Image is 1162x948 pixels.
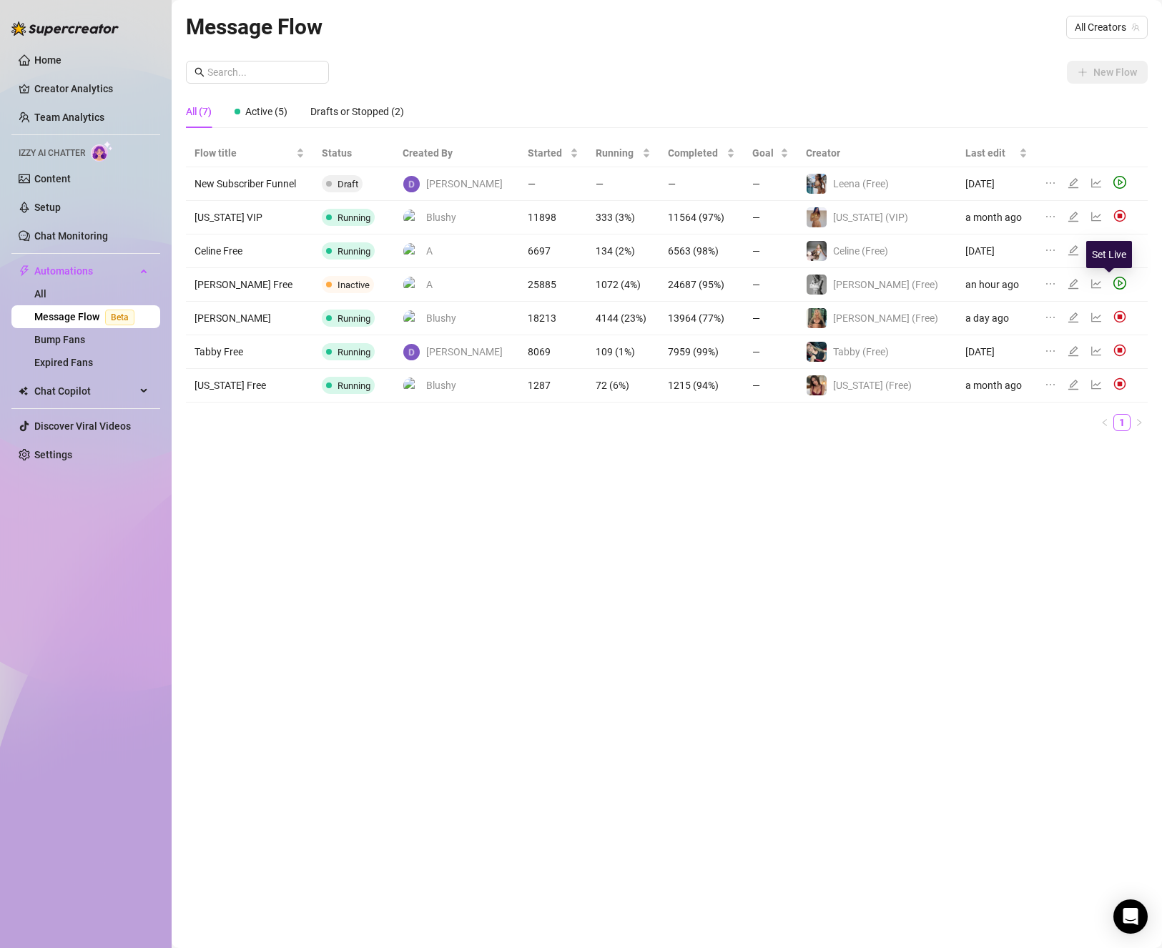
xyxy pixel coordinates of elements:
div: Open Intercom Messenger [1113,899,1148,934]
a: All [34,288,46,300]
span: line-chart [1090,345,1102,357]
img: Blushy [403,377,420,394]
td: 4144 (23%) [587,302,660,335]
img: Georgia (Free) [807,375,827,395]
img: Chat Copilot [19,386,28,396]
div: Set Live [1086,241,1132,268]
span: thunderbolt [19,265,30,277]
img: Georgia (VIP) [807,207,827,227]
img: logo-BBDzfeDw.svg [11,21,119,36]
td: 333 (3%) [587,201,660,234]
td: — [744,369,797,403]
td: 11564 (97%) [659,201,744,234]
td: 11898 [519,201,586,234]
span: Started [528,145,566,161]
span: play-circle [1113,277,1126,290]
span: line-chart [1090,379,1102,390]
a: Chat Monitoring [34,230,108,242]
span: edit [1068,211,1079,222]
span: Flow title [195,145,293,161]
td: Tabby Free [186,335,313,369]
img: Kennedy (Free) [807,275,827,295]
td: a month ago [957,201,1035,234]
span: Blushy [426,377,456,393]
td: [PERSON_NAME] Free [186,268,313,302]
span: Running [338,313,370,324]
img: Celine (Free) [807,241,827,261]
td: — [744,268,797,302]
span: edit [1068,177,1079,189]
span: Goal [752,145,777,161]
a: Content [34,173,71,184]
td: 24687 (95%) [659,268,744,302]
span: Leena (Free) [833,178,889,189]
td: — [744,201,797,234]
a: 1 [1114,415,1130,430]
td: 7959 (99%) [659,335,744,369]
span: line-chart [1090,312,1102,323]
input: Search... [207,64,320,80]
span: Draft [338,179,358,189]
td: 6563 (98%) [659,234,744,268]
span: A [426,243,433,259]
td: 72 (6%) [587,369,660,403]
span: Last edit [965,145,1015,161]
span: search [195,67,205,77]
td: [DATE] [957,167,1035,201]
a: Team Analytics [34,112,104,123]
span: edit [1068,379,1079,390]
td: — [744,234,797,268]
td: 134 (2%) [587,234,660,268]
span: edit [1068,345,1079,357]
article: Message Flow [186,10,322,44]
span: [PERSON_NAME] [426,176,503,192]
img: svg%3e [1113,377,1126,390]
td: 1072 (4%) [587,268,660,302]
span: Running [338,347,370,357]
span: team [1131,23,1140,31]
a: Settings [34,449,72,460]
span: Running [338,246,370,257]
span: line-chart [1090,211,1102,222]
th: Goal [744,139,797,167]
span: ellipsis [1045,211,1056,222]
span: ellipsis [1045,278,1056,290]
td: 109 (1%) [587,335,660,369]
td: 8069 [519,335,586,369]
td: 13964 (77%) [659,302,744,335]
span: line-chart [1090,177,1102,189]
a: Home [34,54,61,66]
img: svg%3e [1113,209,1126,222]
td: 1215 (94%) [659,369,744,403]
img: Ellie (Free) [807,308,827,328]
td: — [587,167,660,201]
span: Completed [668,145,724,161]
th: Creator [797,139,957,167]
th: Last edit [957,139,1035,167]
td: an hour ago [957,268,1035,302]
td: — [659,167,744,201]
img: Tabby (Free) [807,342,827,362]
span: Running [338,212,370,223]
span: Blushy [426,310,456,326]
img: Blushy [403,310,420,327]
span: Blushy [426,209,456,225]
th: Status [313,139,394,167]
span: [PERSON_NAME] (Free) [833,279,938,290]
span: Automations [34,260,136,282]
td: Celine Free [186,234,313,268]
span: ellipsis [1045,177,1056,189]
a: Setup [34,202,61,213]
img: David Webb [403,176,420,192]
img: svg%3e [1113,344,1126,357]
span: [PERSON_NAME] (Free) [833,312,938,324]
a: Bump Fans [34,334,85,345]
span: Inactive [338,280,370,290]
button: New Flow [1067,61,1148,84]
span: [PERSON_NAME] [426,344,503,360]
span: Chat Copilot [34,380,136,403]
span: Izzy AI Chatter [19,147,85,160]
a: Message FlowBeta [34,311,140,322]
img: A [403,277,420,293]
span: Running [338,380,370,391]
